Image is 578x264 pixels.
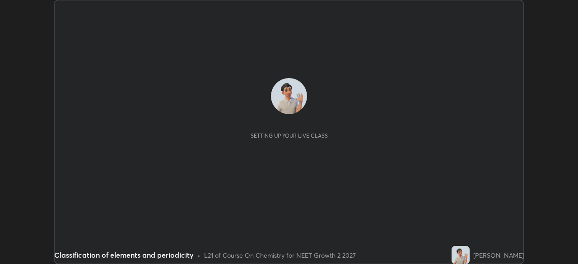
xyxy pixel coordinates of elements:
img: 2ba10282aa90468db20c6b58c63c7500.jpg [271,78,307,114]
div: L21 of Course On Chemistry for NEET Growth 2 2027 [204,250,356,260]
img: 2ba10282aa90468db20c6b58c63c7500.jpg [452,246,470,264]
div: • [197,250,200,260]
div: Setting up your live class [251,132,328,139]
div: [PERSON_NAME] [473,250,524,260]
div: Classification of elements and periodicity [54,250,194,260]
